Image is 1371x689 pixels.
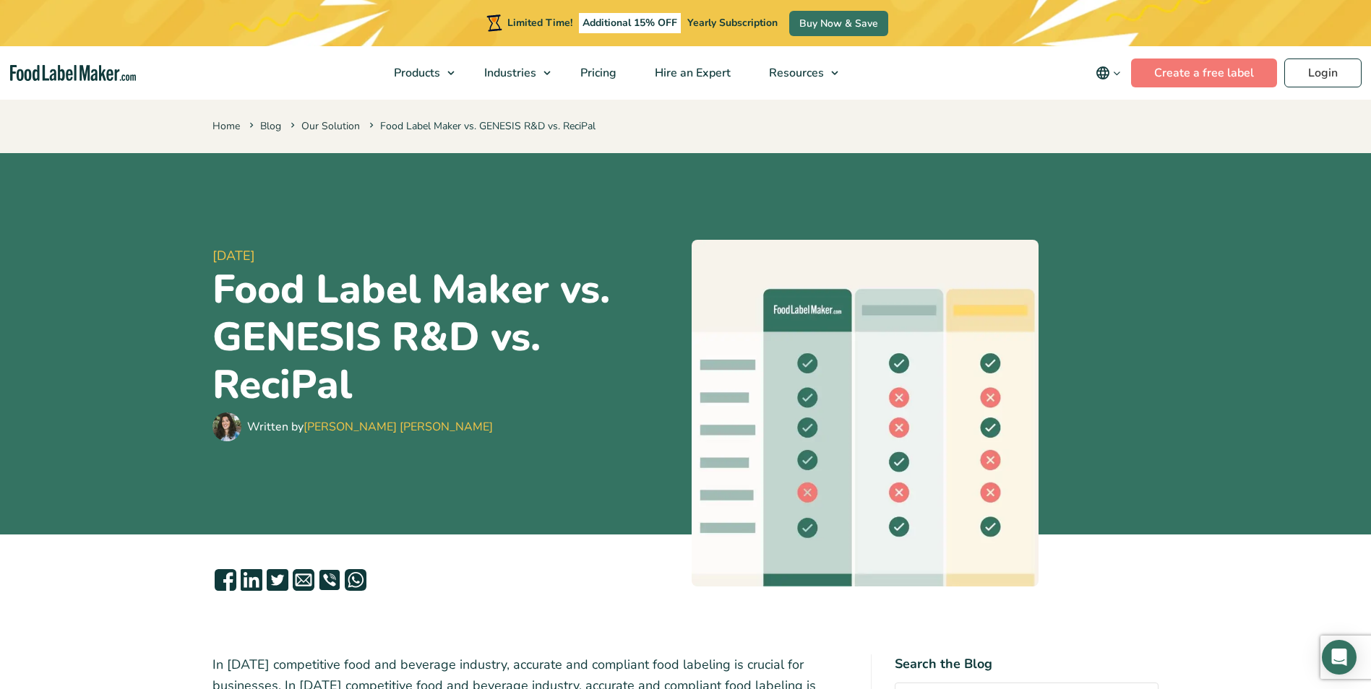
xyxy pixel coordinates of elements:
[301,119,360,133] a: Our Solution
[687,16,778,30] span: Yearly Subscription
[750,46,846,100] a: Resources
[366,119,596,133] span: Food Label Maker vs. GENESIS R&D vs. ReciPal
[212,246,680,266] span: [DATE]
[304,419,493,435] a: [PERSON_NAME] [PERSON_NAME]
[212,412,241,441] img: Maria Abi Hanna - Food Label Maker
[789,11,888,36] a: Buy Now & Save
[212,266,680,409] h1: Food Label Maker vs. GENESIS R&D vs. ReciPal
[1284,58,1362,87] a: Login
[212,119,240,133] a: Home
[1131,58,1277,87] a: Create a free label
[390,65,442,81] span: Products
[895,654,1159,674] h4: Search the Blog
[507,16,572,30] span: Limited Time!
[579,13,681,33] span: Additional 15% OFF
[765,65,825,81] span: Resources
[480,65,538,81] span: Industries
[375,46,462,100] a: Products
[636,46,747,100] a: Hire an Expert
[562,46,632,100] a: Pricing
[465,46,558,100] a: Industries
[650,65,732,81] span: Hire an Expert
[576,65,618,81] span: Pricing
[1322,640,1357,675] div: Open Intercom Messenger
[247,418,493,435] div: Written by
[260,119,281,133] a: Blog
